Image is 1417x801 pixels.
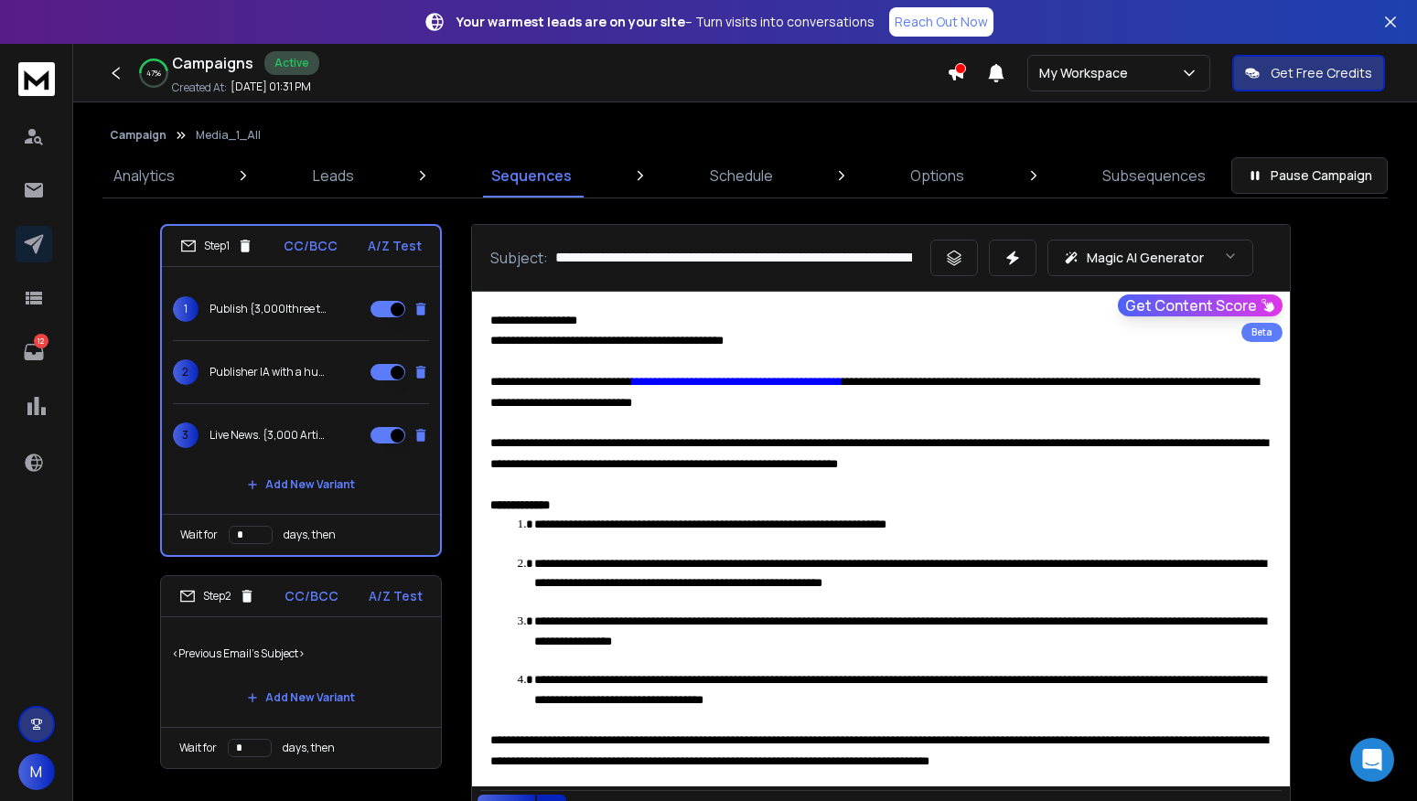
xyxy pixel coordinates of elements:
[232,466,370,503] button: Add New Variant
[264,51,319,75] div: Active
[173,296,199,322] span: 1
[490,247,548,269] p: Subject:
[180,238,253,254] div: Step 1
[480,154,583,198] a: Sequences
[231,80,311,94] p: [DATE] 01:31 PM
[18,62,55,96] img: logo
[1091,154,1217,198] a: Subsequences
[102,154,186,198] a: Analytics
[1087,249,1204,267] p: Magic AI Generator
[456,13,685,30] strong: Your warmest leads are on your site
[146,68,161,79] p: 47 %
[899,154,975,198] a: Options
[491,165,572,187] p: Sequences
[172,628,430,679] p: <Previous Email's Subject>
[179,588,255,604] div: Step 2
[1118,294,1283,316] button: Get Content Score
[1241,323,1283,342] div: Beta
[180,528,218,542] p: Wait for
[18,753,55,790] button: M
[160,224,442,557] li: Step1CC/BCCA/Z Test1Publish {3,000|three thousand} articles {monthly|each month|per month}2Publis...
[313,165,354,187] p: Leads
[283,741,335,755] p: days, then
[710,165,773,187] p: Schedule
[889,7,993,37] a: Reach Out Now
[1232,55,1385,91] button: Get Free Credits
[209,365,327,379] p: Publisher IA with a human behind
[173,359,199,385] span: 2
[1271,64,1372,82] p: Get Free Credits
[196,128,261,143] p: Media_1_All
[895,13,988,31] p: Reach Out Now
[1102,165,1206,187] p: Subsequences
[1047,240,1253,276] button: Magic AI Generator
[160,575,442,769] li: Step2CC/BCCA/Z Test<Previous Email's Subject>Add New VariantWait fordays, then
[699,154,784,198] a: Schedule
[284,237,338,255] p: CC/BCC
[1231,157,1388,194] button: Pause Campaign
[456,13,875,31] p: – Turn visits into conversations
[284,587,338,605] p: CC/BCC
[369,587,423,605] p: A/Z Test
[302,154,365,198] a: Leads
[16,334,52,370] a: 12
[34,334,48,348] p: 12
[232,679,370,716] button: Add New Variant
[179,741,217,755] p: Wait for
[113,165,175,187] p: Analytics
[284,528,336,542] p: days, then
[209,428,327,443] p: Live News. {3,000 Articles Every Month|3,000 Articles Monthly}
[1039,64,1135,82] p: My Workspace
[173,422,199,448] span: 3
[209,302,327,316] p: Publish {3,000|three thousand} articles {monthly|each month|per month}
[910,165,964,187] p: Options
[368,237,422,255] p: A/Z Test
[172,80,227,95] p: Created At:
[110,128,166,143] button: Campaign
[1350,738,1394,782] div: Open Intercom Messenger
[172,52,253,74] h1: Campaigns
